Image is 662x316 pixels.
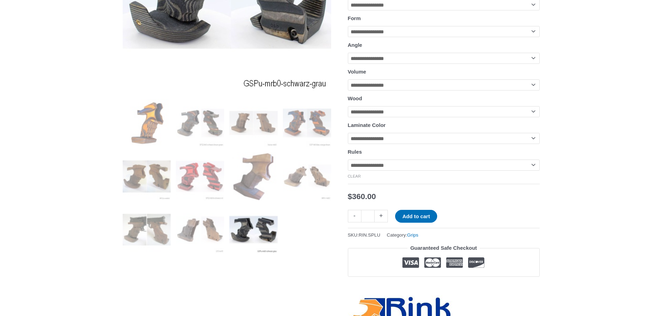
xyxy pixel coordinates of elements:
[348,95,362,101] label: Wood
[283,99,331,147] img: Rink Grip for Sport Pistol - Image 4
[348,231,381,239] span: SKU:
[176,99,224,147] img: Rink Grip for Sport Pistol - Image 2
[229,152,278,200] img: Rink Grip for Sport Pistol - Image 7
[387,231,418,239] span: Category:
[348,174,361,178] a: Clear options
[348,122,386,128] label: Laminate Color
[348,69,366,75] label: Volume
[348,192,376,201] bdi: 360.00
[283,152,331,200] img: Rink Sport Pistol Grip
[348,15,361,21] label: Form
[408,243,480,253] legend: Guaranteed Safe Checkout
[229,206,278,254] img: Rink Grip for Sport Pistol - Image 11
[348,210,361,222] a: -
[395,210,437,223] button: Add to cart
[123,152,171,200] img: Rink Grip for Sport Pistol - Image 5
[123,206,171,254] img: Rink Grip for Sport Pistol - Image 9
[375,210,388,222] a: +
[348,149,362,155] label: Rules
[359,232,380,238] span: RIN.SPLU
[229,99,278,147] img: Rink Grip for Sport Pistol - Image 3
[348,42,362,48] label: Angle
[407,232,418,238] a: Grips
[176,152,224,200] img: Rink Grip for Sport Pistol - Image 6
[348,282,540,290] iframe: Customer reviews powered by Trustpilot
[176,206,224,254] img: Rink Grip for Sport Pistol - Image 10
[348,192,352,201] span: $
[123,99,171,147] img: Rink Grip for Sport Pistol
[361,210,375,222] input: Product quantity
